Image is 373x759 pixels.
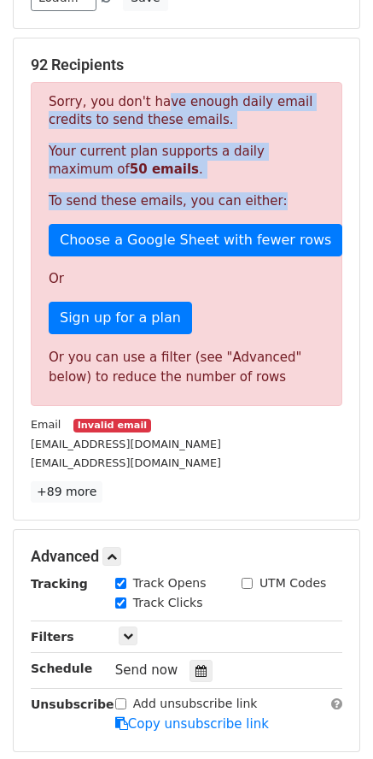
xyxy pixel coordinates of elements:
label: Track Opens [133,574,207,592]
strong: Unsubscribe [31,697,114,711]
p: To send these emails, you can either: [49,192,324,210]
label: Track Clicks [133,594,203,612]
a: +89 more [31,481,102,503]
small: Email [31,418,61,431]
strong: Filters [31,630,74,644]
h5: 92 Recipients [31,56,342,74]
p: Or [49,270,324,288]
a: Copy unsubscribe link [115,716,269,732]
strong: Schedule [31,662,92,675]
label: Add unsubscribe link [133,695,258,713]
label: UTM Codes [259,574,326,592]
div: Or you can use a filter (see "Advanced" below) to reduce the number of rows [49,348,324,386]
a: Choose a Google Sheet with fewer rows [49,224,342,256]
a: Sign up for a plan [49,302,192,334]
strong: 50 emails [130,162,199,177]
h5: Advanced [31,547,342,566]
p: Your current plan supports a daily maximum of . [49,143,324,179]
strong: Tracking [31,577,88,591]
small: [EMAIL_ADDRESS][DOMAIN_NAME] [31,438,221,450]
span: Send now [115,662,178,678]
iframe: Chat Widget [288,677,373,759]
p: Sorry, you don't have enough daily email credits to send these emails. [49,93,324,129]
small: [EMAIL_ADDRESS][DOMAIN_NAME] [31,456,221,469]
small: Invalid email [73,419,150,433]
